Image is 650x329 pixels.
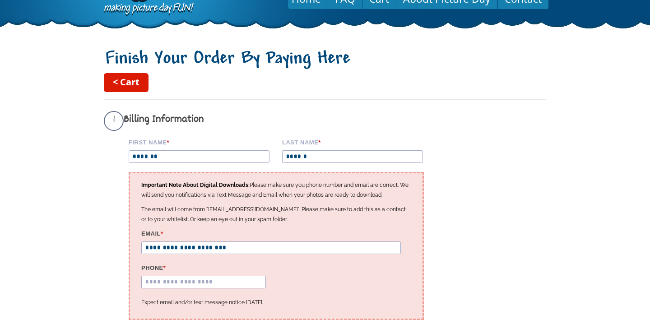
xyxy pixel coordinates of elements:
label: Email [141,229,411,237]
label: First Name [129,138,276,146]
a: < Cart [104,73,149,92]
h3: Billing Information [104,111,436,131]
span: 1 [104,111,124,131]
p: The email will come from "[EMAIL_ADDRESS][DOMAIN_NAME]". Please make sure to add this as a contac... [141,204,411,224]
h1: Finish Your Order By Paying Here [104,49,546,70]
label: Last name [282,138,429,146]
p: Expect email and/or text message notice [DATE]. [141,297,411,307]
label: Phone [141,263,271,271]
strong: Important Note About Digital Downloads: [141,182,250,188]
p: Please make sure you phone number and email are correct. We will send you notifications via Text ... [141,180,411,200]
